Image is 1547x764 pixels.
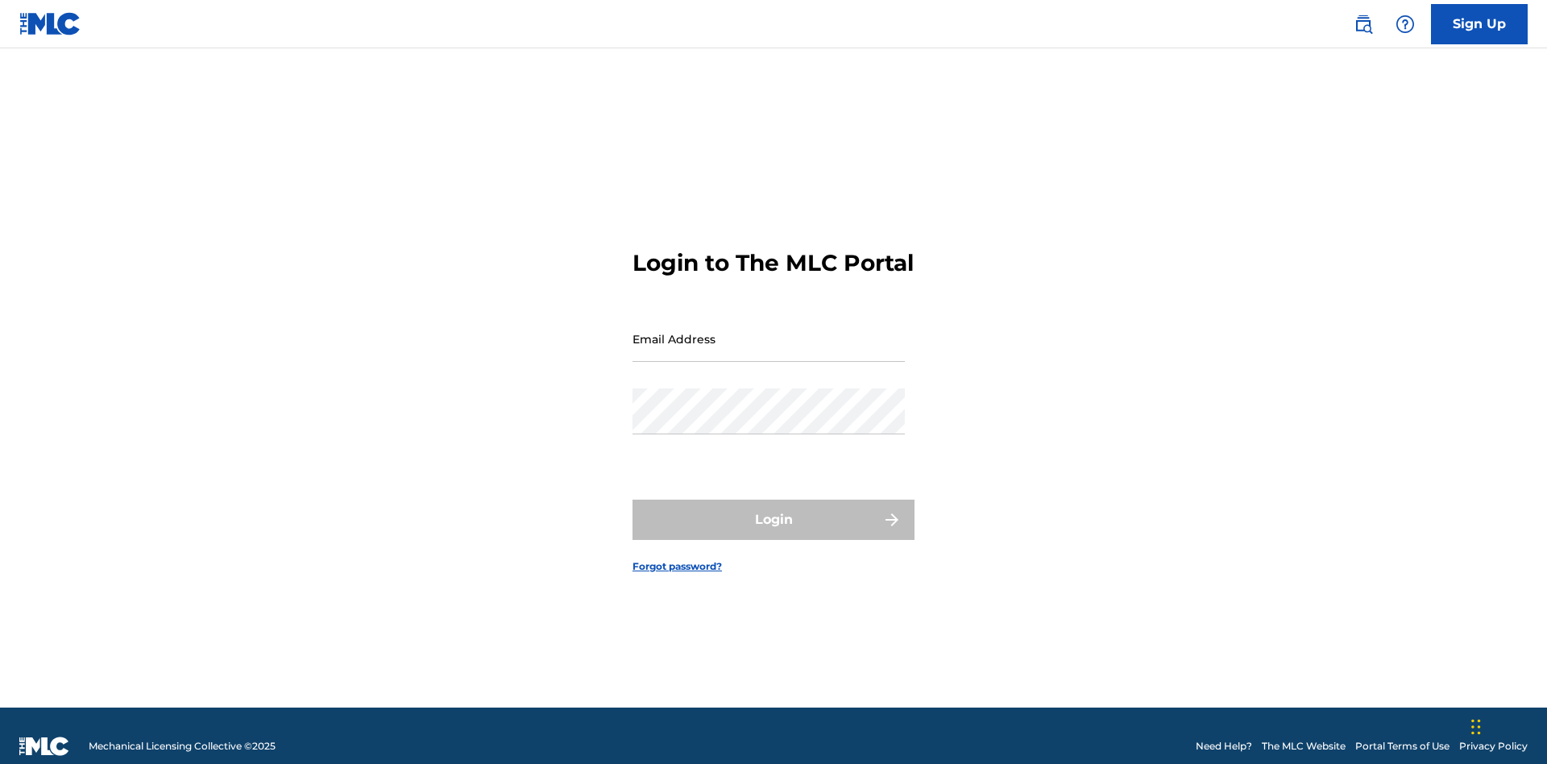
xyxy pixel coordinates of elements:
img: search [1354,15,1373,34]
a: Forgot password? [632,559,722,574]
iframe: Chat Widget [1466,687,1547,764]
a: Sign Up [1431,4,1528,44]
img: help [1396,15,1415,34]
div: Help [1389,8,1421,40]
div: Drag [1471,703,1481,751]
a: Need Help? [1196,739,1252,754]
a: Privacy Policy [1459,739,1528,754]
h3: Login to The MLC Portal [632,249,914,277]
img: MLC Logo [19,12,81,35]
img: logo [19,737,69,756]
a: The MLC Website [1262,739,1346,754]
span: Mechanical Licensing Collective © 2025 [89,739,276,754]
a: Portal Terms of Use [1355,739,1450,754]
a: Public Search [1347,8,1379,40]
